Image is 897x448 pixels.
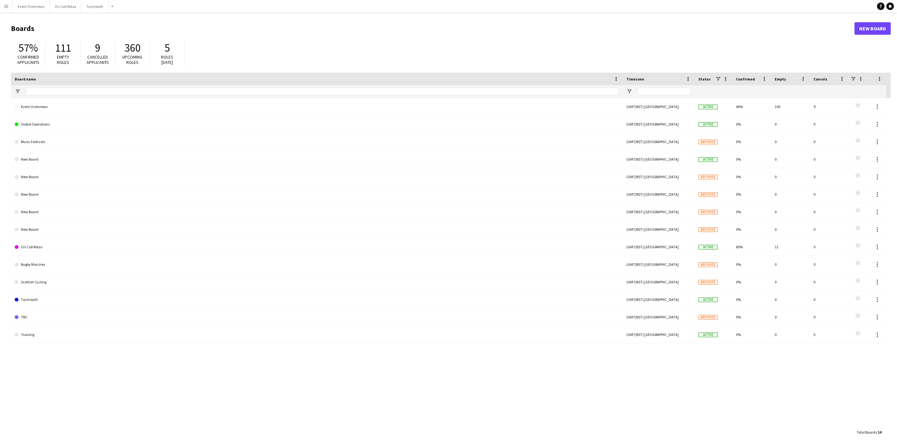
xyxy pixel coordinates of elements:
[732,256,771,273] div: 0%
[15,308,619,326] a: TBC
[15,291,619,308] a: Taymouth
[95,41,100,55] span: 9
[698,332,718,337] span: Active
[810,168,849,185] div: 0
[623,291,695,308] div: (GMT/BST) [GEOGRAPHIC_DATA]
[732,116,771,133] div: 0%
[878,430,881,435] span: 14
[771,116,810,133] div: 0
[161,54,173,65] span: Roles [DATE]
[810,291,849,308] div: 0
[15,273,619,291] a: Scottish Cycling
[732,133,771,150] div: 0%
[732,98,771,115] div: 44%
[732,168,771,185] div: 0%
[26,88,619,95] input: Board name Filter Input
[623,221,695,238] div: (GMT/BST) [GEOGRAPHIC_DATA]
[623,256,695,273] div: (GMT/BST) [GEOGRAPHIC_DATA]
[810,186,849,203] div: 0
[626,77,644,81] span: Timezone
[698,175,718,179] span: Archived
[810,256,849,273] div: 0
[771,203,810,220] div: 0
[15,133,619,151] a: Music Festivals
[698,77,711,81] span: Status
[698,245,718,250] span: Active
[698,297,718,302] span: Active
[810,133,849,150] div: 0
[623,133,695,150] div: (GMT/BST) [GEOGRAPHIC_DATA]
[13,0,50,13] button: Event Overviews
[771,326,810,343] div: 0
[854,22,891,35] a: New Board
[813,77,827,81] span: Cancels
[775,77,786,81] span: Empty
[623,203,695,220] div: (GMT/BST) [GEOGRAPHIC_DATA]
[771,133,810,150] div: 0
[810,151,849,168] div: 0
[15,77,36,81] span: Board name
[50,0,81,13] button: On Call Rotas
[810,221,849,238] div: 0
[732,221,771,238] div: 0%
[698,105,718,109] span: Active
[15,186,619,203] a: New Board
[698,192,718,197] span: Archived
[15,168,619,186] a: New Board
[771,168,810,185] div: 0
[732,308,771,326] div: 0%
[165,41,170,55] span: 5
[857,426,881,438] div: :
[698,157,718,162] span: Active
[771,151,810,168] div: 0
[15,116,619,133] a: Global Operations
[810,98,849,115] div: 9
[698,227,718,232] span: Archived
[698,210,718,214] span: Archived
[732,203,771,220] div: 0%
[698,140,718,144] span: Archived
[623,308,695,326] div: (GMT/BST) [GEOGRAPHIC_DATA]
[623,116,695,133] div: (GMT/BST) [GEOGRAPHIC_DATA]
[623,151,695,168] div: (GMT/BST) [GEOGRAPHIC_DATA]
[623,238,695,255] div: (GMT/BST) [GEOGRAPHIC_DATA]
[732,291,771,308] div: 0%
[122,54,142,65] span: Upcoming roles
[771,98,810,115] div: 100
[771,256,810,273] div: 0
[810,273,849,291] div: 0
[771,273,810,291] div: 0
[732,326,771,343] div: 0%
[698,122,718,127] span: Active
[771,291,810,308] div: 0
[15,238,619,256] a: On Call Rotas
[857,430,877,435] span: Total Boards
[15,89,20,94] button: Open Filter Menu
[623,186,695,203] div: (GMT/BST) [GEOGRAPHIC_DATA]
[698,262,718,267] span: Archived
[698,315,718,320] span: Archived
[17,54,39,65] span: Confirmed applicants
[15,256,619,273] a: Rugby Matches
[124,41,140,55] span: 360
[15,326,619,343] a: Training
[732,186,771,203] div: 0%
[698,280,718,285] span: Archived
[810,308,849,326] div: 0
[810,238,849,255] div: 0
[771,238,810,255] div: 11
[626,89,632,94] button: Open Filter Menu
[623,168,695,185] div: (GMT/BST) [GEOGRAPHIC_DATA]
[638,88,691,95] input: Timezone Filter Input
[771,186,810,203] div: 0
[623,326,695,343] div: (GMT/BST) [GEOGRAPHIC_DATA]
[736,77,755,81] span: Confirmed
[57,54,69,65] span: Empty roles
[15,221,619,238] a: New Board
[87,54,109,65] span: Cancelled applicants
[11,24,854,33] h1: Boards
[81,0,109,13] button: Taymouth
[15,98,619,116] a: Event Overviews
[623,273,695,291] div: (GMT/BST) [GEOGRAPHIC_DATA]
[15,151,619,168] a: New Board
